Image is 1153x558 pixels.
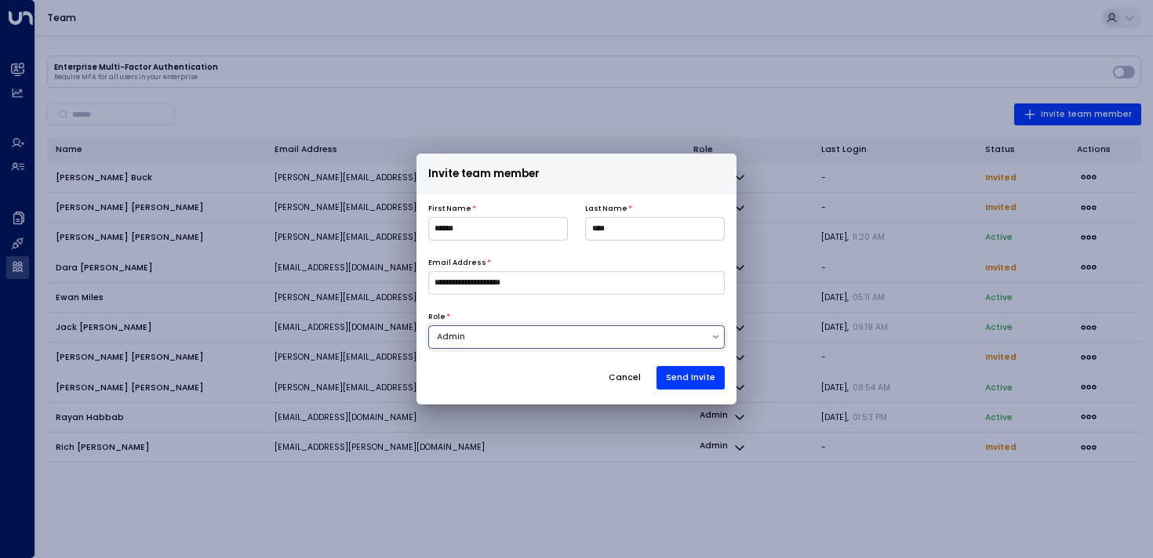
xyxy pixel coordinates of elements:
[428,258,486,269] label: Email Address
[598,366,651,390] button: Cancel
[428,165,540,183] span: Invite team member
[585,204,627,215] label: Last Name
[428,312,446,323] label: Role
[428,204,471,215] label: First Name
[437,331,704,343] div: Admin
[657,366,725,390] button: Send Invite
